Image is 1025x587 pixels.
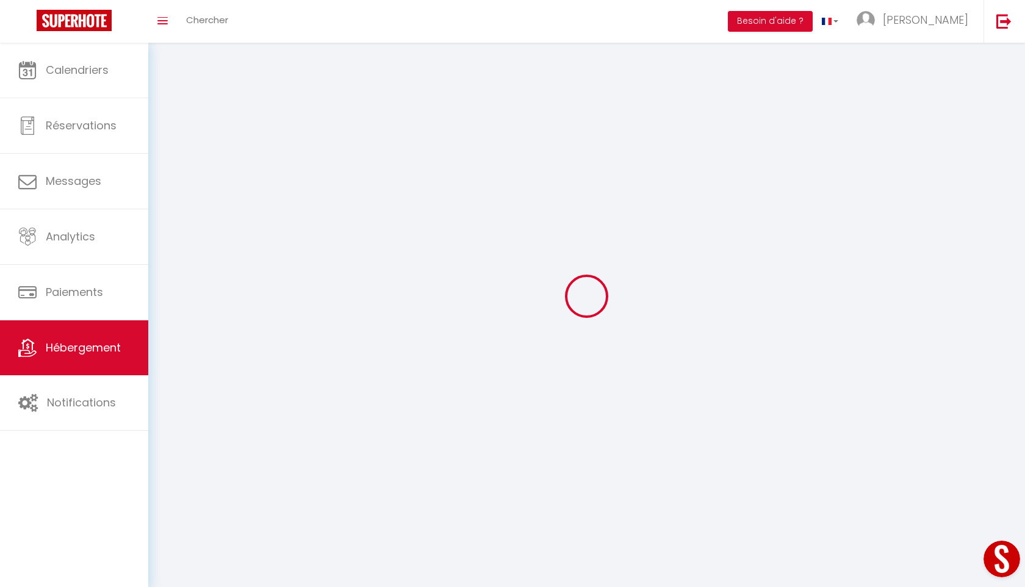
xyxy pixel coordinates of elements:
[728,11,813,32] button: Besoin d'aide ?
[857,11,875,29] img: ...
[186,13,228,26] span: Chercher
[47,395,116,410] span: Notifications
[46,62,109,77] span: Calendriers
[46,340,121,355] span: Hébergement
[46,229,95,244] span: Analytics
[37,10,112,31] img: Super Booking
[974,536,1025,587] iframe: LiveChat chat widget
[46,284,103,300] span: Paiements
[46,173,101,189] span: Messages
[46,118,117,133] span: Réservations
[883,12,968,27] span: [PERSON_NAME]
[996,13,1012,29] img: logout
